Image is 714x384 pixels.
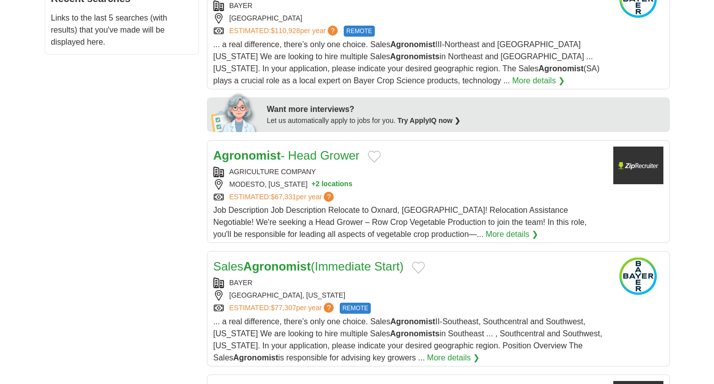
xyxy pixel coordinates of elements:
[324,303,334,313] span: ?
[486,228,538,240] a: More details ❯
[267,103,664,115] div: Want more interviews?
[229,303,336,314] a: ESTIMATED:$77,307per year?
[213,167,605,177] div: AGRICULTURE COMPANY
[213,179,605,190] div: MODESTO, [US_STATE]
[397,116,460,124] a: Try ApplyIQ now ❯
[244,260,311,273] strong: Agronomist
[390,317,435,326] strong: Agronomist
[312,179,352,190] button: +2 locations
[213,13,605,24] div: [GEOGRAPHIC_DATA]
[539,64,584,73] strong: Agronomist
[211,92,260,132] img: apply-iq-scientist.png
[368,151,381,163] button: Add to favorite jobs
[213,149,281,162] strong: Agronomist
[229,26,340,37] a: ESTIMATED:$110,928per year?
[613,147,663,184] img: Company logo
[390,40,435,49] strong: Agronomist
[271,304,296,312] span: $77,307
[213,149,360,162] a: Agronomist- Head Grower
[340,303,370,314] span: REMOTE
[324,192,334,202] span: ?
[344,26,374,37] span: REMOTE
[51,12,192,48] p: Links to the last 5 searches (with results) that you've made will be displayed here.
[271,193,296,201] span: $67,331
[213,260,404,273] a: SalesAgronomist(Immediate Start)
[312,179,316,190] span: +
[229,279,253,287] a: BAYER
[229,2,253,10] a: BAYER
[229,192,336,202] a: ESTIMATED:$67,331per year?
[213,290,605,301] div: [GEOGRAPHIC_DATA], [US_STATE]
[412,262,425,274] button: Add to favorite jobs
[213,317,602,362] span: ... a real difference, there’s only one choice. Sales II-Southeast, Southcentral and Southwest, [...
[613,258,663,295] img: Bayer logo
[267,115,664,126] div: Let us automatically apply to jobs for you.
[512,75,565,87] a: More details ❯
[213,206,587,238] span: Job Description Job Description Relocate to Oxnard, [GEOGRAPHIC_DATA]! Relocation Assistance Nego...
[390,329,440,338] strong: Agronomists
[233,353,279,362] strong: Agronomist
[390,52,440,61] strong: Agronomists
[213,40,600,85] span: ... a real difference, there’s only one choice. Sales III-Northeast and [GEOGRAPHIC_DATA][US_STAT...
[271,27,300,35] span: $110,928
[328,26,338,36] span: ?
[427,352,480,364] a: More details ❯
